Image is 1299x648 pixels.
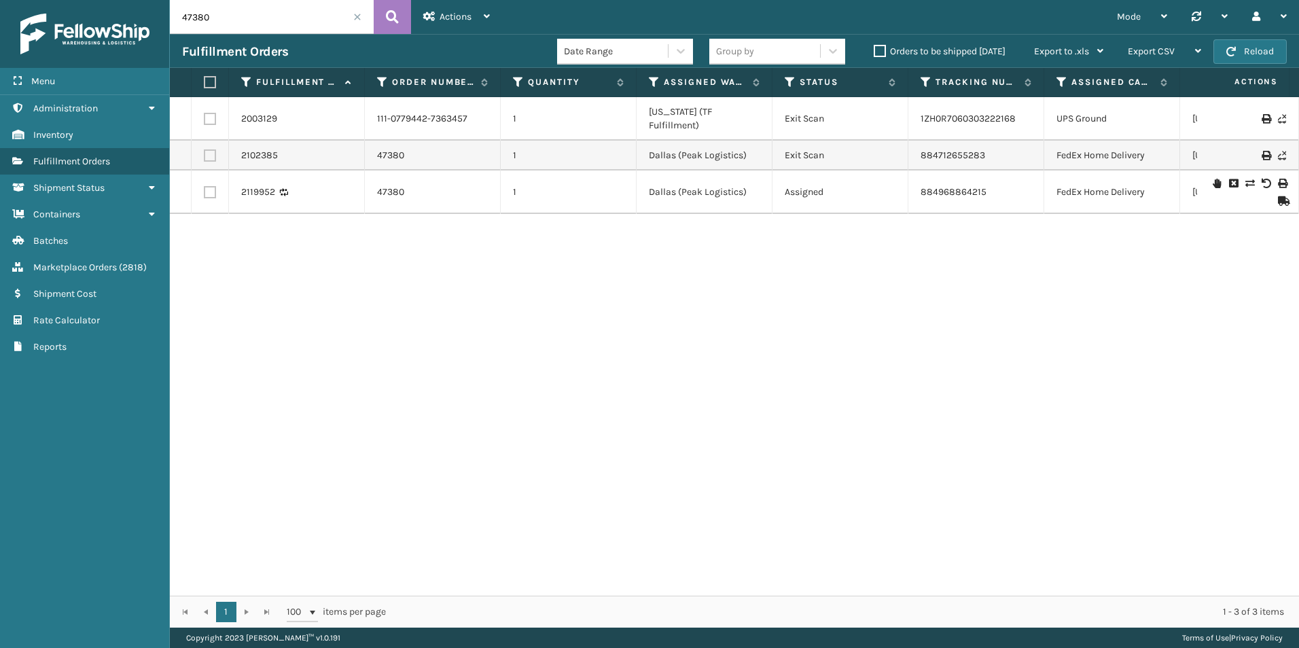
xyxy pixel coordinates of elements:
[256,76,338,88] label: Fulfillment Order Id
[20,14,149,54] img: logo
[33,209,80,220] span: Containers
[33,314,100,326] span: Rate Calculator
[33,341,67,353] span: Reports
[1192,71,1286,93] span: Actions
[241,112,277,126] a: 2003129
[287,602,386,622] span: items per page
[241,149,278,162] a: 2102385
[637,141,772,170] td: Dallas (Peak Logistics)
[637,170,772,214] td: Dallas (Peak Logistics)
[1278,114,1286,124] i: Never Shipped
[921,149,985,161] a: 884712655283
[33,129,73,141] span: Inventory
[216,602,236,622] a: 1
[1278,196,1286,206] i: Mark as Shipped
[772,170,908,214] td: Assigned
[33,182,105,194] span: Shipment Status
[564,44,669,58] div: Date Range
[33,103,98,114] span: Administration
[501,141,637,170] td: 1
[119,262,147,273] span: ( 2818 )
[716,44,754,58] div: Group by
[186,628,340,648] p: Copyright 2023 [PERSON_NAME]™ v 1.0.191
[1278,151,1286,160] i: Never Shipped
[287,605,307,619] span: 100
[1231,633,1283,643] a: Privacy Policy
[241,185,275,199] a: 2119952
[772,141,908,170] td: Exit Scan
[1213,39,1287,64] button: Reload
[182,43,288,60] h3: Fulfillment Orders
[377,149,404,162] a: 47380
[33,156,110,167] span: Fulfillment Orders
[800,76,882,88] label: Status
[33,262,117,273] span: Marketplace Orders
[1117,11,1141,22] span: Mode
[501,170,637,214] td: 1
[772,97,908,141] td: Exit Scan
[31,75,55,87] span: Menu
[1182,628,1283,648] div: |
[936,76,1018,88] label: Tracking Number
[501,97,637,141] td: 1
[921,186,986,198] a: 884968864215
[377,112,467,126] a: 111-0779442-7363457
[874,46,1006,57] label: Orders to be shipped [DATE]
[1213,179,1221,188] i: On Hold
[528,76,610,88] label: Quantity
[1034,46,1089,57] span: Export to .xls
[1044,141,1180,170] td: FedEx Home Delivery
[33,288,96,300] span: Shipment Cost
[921,113,1016,124] a: 1ZH0R7060303222168
[1044,97,1180,141] td: UPS Ground
[1071,76,1154,88] label: Assigned Carrier Service
[1128,46,1175,57] span: Export CSV
[1262,179,1270,188] i: Void Label
[33,235,68,247] span: Batches
[1044,170,1180,214] td: FedEx Home Delivery
[1262,114,1270,124] i: Print Label
[440,11,471,22] span: Actions
[1262,151,1270,160] i: Print Label
[1182,633,1229,643] a: Terms of Use
[1229,179,1237,188] i: Request to Be Cancelled
[392,76,474,88] label: Order Number
[1245,179,1253,188] i: Change shipping
[405,605,1284,619] div: 1 - 3 of 3 items
[637,97,772,141] td: [US_STATE] (TF Fulfillment)
[1278,179,1286,188] i: Print Label
[377,185,404,199] a: 47380
[664,76,746,88] label: Assigned Warehouse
